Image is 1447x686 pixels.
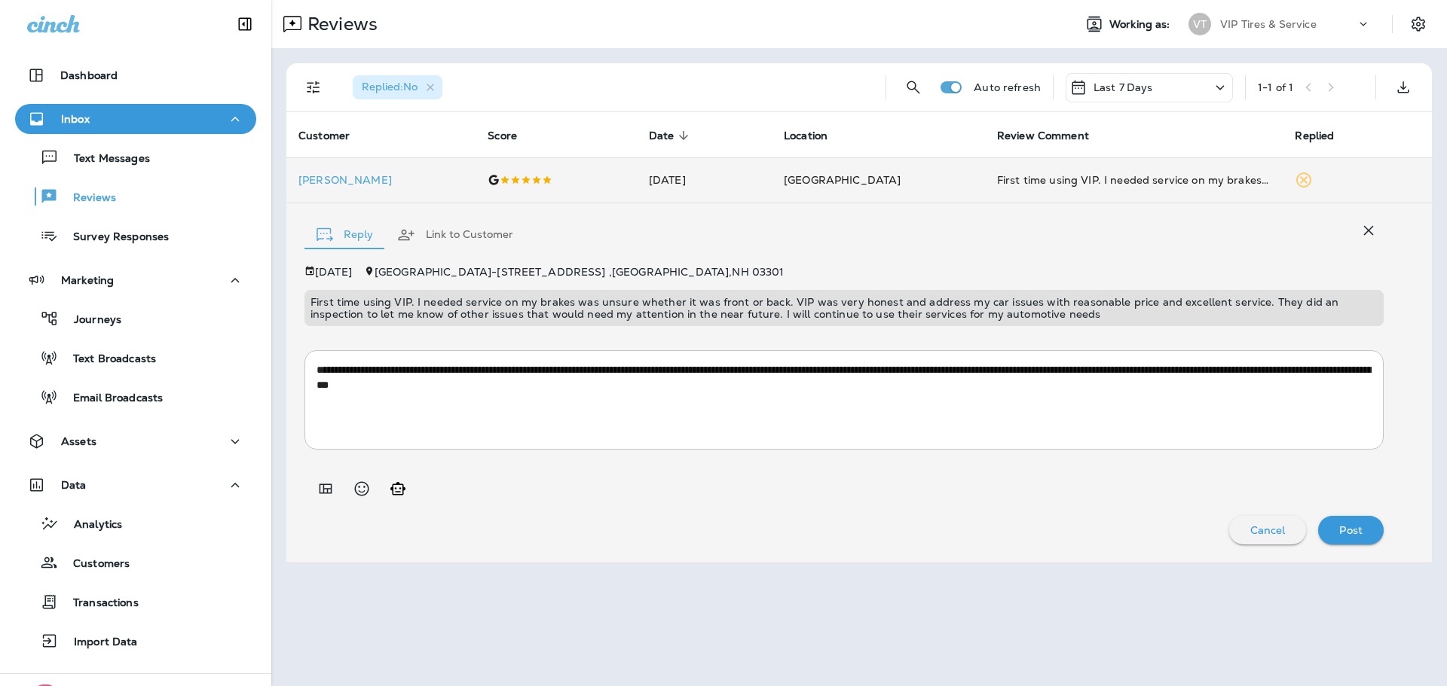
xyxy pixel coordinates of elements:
p: Marketing [61,274,114,286]
button: Import Data [15,625,256,657]
span: Location [784,130,828,142]
p: Cancel [1250,524,1286,536]
p: Email Broadcasts [58,392,163,406]
span: Customer [298,130,350,142]
p: Text Broadcasts [58,352,156,367]
p: Analytics [59,518,122,532]
button: Collapse Sidebar [224,9,266,39]
button: Data [15,470,256,500]
span: Customer [298,129,369,142]
td: [DATE] [637,157,772,203]
p: Reviews [301,13,378,35]
button: Post [1318,516,1384,544]
span: Replied [1295,130,1334,142]
span: Date [649,130,675,142]
p: Data [61,479,87,491]
span: [GEOGRAPHIC_DATA] [784,173,901,187]
p: Assets [61,435,96,447]
p: [DATE] [315,266,352,278]
span: Replied [1295,129,1354,142]
button: Analytics [15,508,256,539]
span: Working as: [1109,18,1173,31]
button: Text Messages [15,142,256,173]
button: Text Broadcasts [15,342,256,373]
div: Replied:No [353,75,442,99]
p: Auto refresh [974,81,1041,93]
p: First time using VIP. I needed service on my brakes was unsure whether it was front or back. VIP ... [311,296,1378,320]
span: Score [488,129,537,142]
button: Select an emoji [347,474,377,504]
p: Customers [58,557,130,572]
button: Email Broadcasts [15,381,256,413]
span: Score [488,130,517,142]
button: Filters [298,72,329,102]
p: Transactions [58,596,139,611]
p: Dashboard [60,69,118,81]
div: First time using VIP. I needed service on my brakes was unsure whether it was front or back. VIP ... [997,172,1271,188]
p: Post [1339,524,1363,536]
button: Add in a premade template [311,474,341,504]
button: Reviews [15,181,256,212]
div: VT [1188,13,1211,35]
button: Survey Responses [15,220,256,252]
button: Cancel [1229,516,1307,544]
span: [GEOGRAPHIC_DATA] - [STREET_ADDRESS] , [GEOGRAPHIC_DATA] , NH 03301 [375,265,785,279]
button: Generate AI response [383,474,413,504]
div: 1 - 1 of 1 [1258,81,1293,93]
button: Transactions [15,586,256,617]
span: Date [649,129,694,142]
button: Settings [1405,11,1432,38]
p: Import Data [59,636,138,650]
p: Last 7 Days [1094,81,1153,93]
span: Review Comment [997,130,1089,142]
button: Journeys [15,303,256,334]
span: Review Comment [997,129,1109,142]
button: Link to Customer [385,208,525,262]
span: Location [784,129,847,142]
p: Journeys [59,313,121,328]
p: Reviews [58,191,116,206]
button: Export as CSV [1388,72,1418,102]
button: Dashboard [15,60,256,90]
button: Customers [15,547,256,578]
p: Text Messages [59,152,150,166]
p: Survey Responses [58,230,169,245]
p: [PERSON_NAME] [298,174,463,186]
button: Search Reviews [898,72,928,102]
button: Marketing [15,265,256,295]
p: VIP Tires & Service [1220,18,1317,30]
button: Inbox [15,104,256,134]
span: Replied : No [362,80,418,93]
button: Reply [304,208,385,262]
p: Inbox [61,113,90,125]
div: Click to view Customer Drawer [298,174,463,186]
button: Assets [15,426,256,456]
